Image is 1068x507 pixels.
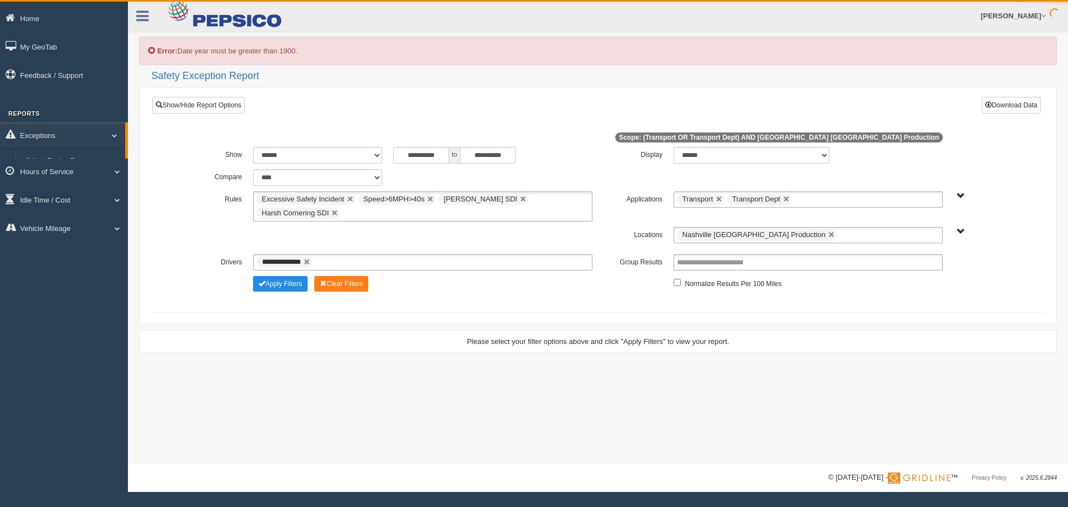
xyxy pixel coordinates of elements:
[449,147,460,164] span: to
[982,97,1041,114] button: Download Data
[683,195,713,203] span: Transport
[598,191,668,205] label: Applications
[363,195,424,203] span: Speed>6MPH>40s
[151,71,1057,82] h2: Safety Exception Report
[888,472,951,484] img: Gridline
[262,195,344,203] span: Excessive Safety Incident
[972,475,1006,481] a: Privacy Policy
[683,230,825,239] span: Nashville [GEOGRAPHIC_DATA] Production
[598,147,668,160] label: Display
[444,195,517,203] span: [PERSON_NAME] SDI
[598,227,668,240] label: Locations
[152,97,245,114] a: Show/Hide Report Options
[177,147,248,160] label: Show
[177,191,248,205] label: Rules
[149,336,1047,347] div: Please select your filter options above and click "Apply Filters" to view your report.
[598,254,668,268] label: Group Results
[139,37,1057,65] div: Date year must be greater than 1900.
[732,195,780,203] span: Transport Dept
[685,276,782,289] label: Normalize Results Per 100 Miles
[157,47,177,55] b: Error:
[314,276,368,292] button: Change Filter Options
[177,254,248,268] label: Drivers
[615,132,943,142] span: Scope: (Transport OR Transport Dept) AND [GEOGRAPHIC_DATA] [GEOGRAPHIC_DATA] Production
[1021,475,1057,481] span: v. 2025.6.2844
[177,169,248,183] label: Compare
[828,472,1057,484] div: © [DATE]-[DATE] - ™
[262,209,329,217] span: Harsh Cornering SDI
[20,151,125,171] a: Critical Engine Events
[253,276,308,292] button: Change Filter Options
